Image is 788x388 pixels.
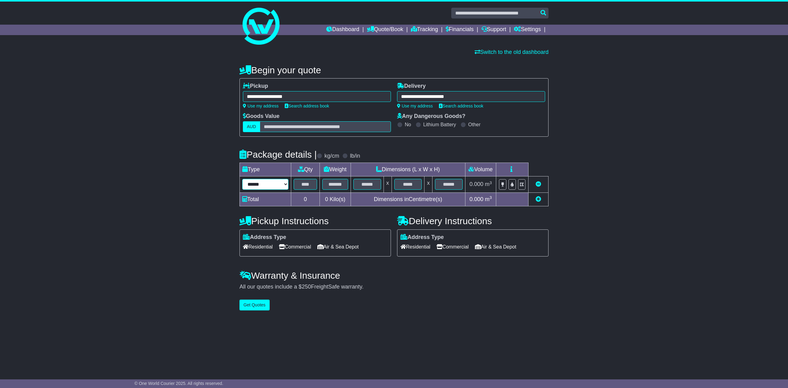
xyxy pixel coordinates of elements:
span: © One World Courier 2025. All rights reserved. [135,381,223,386]
label: No [405,122,411,127]
td: Qty [291,163,320,176]
sup: 3 [489,195,492,200]
span: Residential [400,242,430,252]
a: Search address book [285,103,329,108]
label: Other [468,122,480,127]
td: x [424,176,432,193]
label: Pickup [243,83,268,90]
span: Residential [243,242,273,252]
label: AUD [243,121,260,132]
label: kg/cm [324,153,339,160]
td: x [384,176,392,193]
label: Delivery [397,83,426,90]
div: All our quotes include a $ FreightSafe warranty. [239,284,549,290]
h4: Package details | [239,149,317,160]
span: Commercial [279,242,311,252]
h4: Delivery Instructions [397,216,549,226]
a: Dashboard [326,25,359,35]
span: 0 [325,196,328,202]
button: Get Quotes [239,300,270,310]
a: Use my address [243,103,279,108]
td: Type [240,163,291,176]
td: Volume [465,163,496,176]
td: 0 [291,192,320,206]
span: Air & Sea Depot [475,242,517,252]
span: Commercial [436,242,468,252]
h4: Begin your quote [239,65,549,75]
label: Lithium Battery [423,122,456,127]
a: Settings [514,25,541,35]
td: Dimensions (L x W x H) [351,163,465,176]
h4: Pickup Instructions [239,216,391,226]
a: Add new item [536,196,541,202]
h4: Warranty & Insurance [239,270,549,281]
a: Support [481,25,506,35]
label: Address Type [243,234,286,241]
span: Air & Sea Depot [317,242,359,252]
a: Switch to the old dashboard [475,49,549,55]
span: m [485,196,492,202]
span: 250 [302,284,311,290]
label: Any Dangerous Goods? [397,113,465,120]
a: Quote/Book [367,25,403,35]
td: Total [240,192,291,206]
label: Address Type [400,234,444,241]
sup: 3 [489,180,492,185]
a: Use my address [397,103,433,108]
span: 0.000 [469,196,483,202]
td: Dimensions in Centimetre(s) [351,192,465,206]
a: Tracking [411,25,438,35]
span: 0.000 [469,181,483,187]
label: lb/in [350,153,360,160]
span: m [485,181,492,187]
a: Search address book [439,103,483,108]
a: Financials [446,25,474,35]
td: Weight [320,163,351,176]
label: Goods Value [243,113,279,120]
a: Remove this item [536,181,541,187]
td: Kilo(s) [320,192,351,206]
